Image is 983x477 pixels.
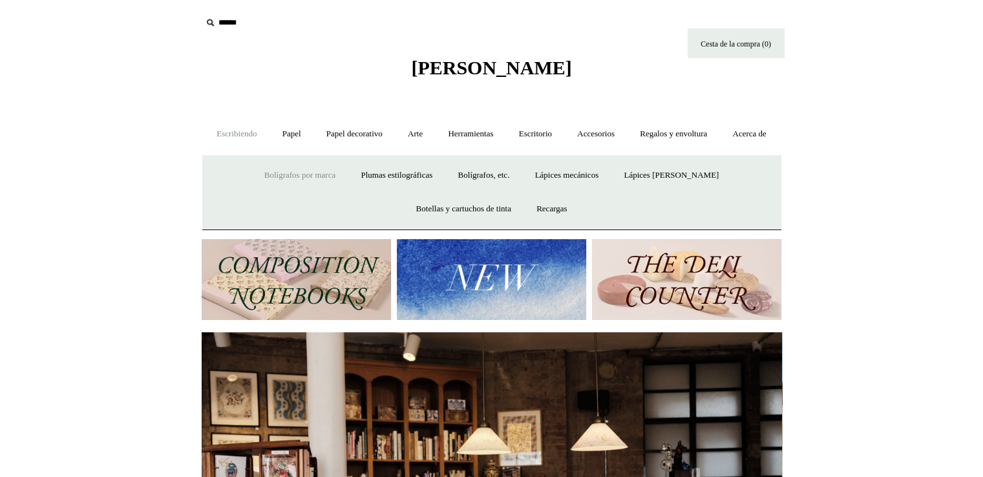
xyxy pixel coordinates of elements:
a: Papel [271,117,313,151]
a: Regalos y envoltura [628,117,719,151]
font: Regalos y envoltura [640,129,707,138]
font: Herramientas [448,129,493,138]
font: Botellas y cartuchos de tinta [416,204,511,213]
a: [PERSON_NAME] [411,67,571,76]
font: Bolígrafos por marca [264,170,335,180]
a: Botellas y cartuchos de tinta [405,192,523,226]
font: Plumas estilográficas [361,170,432,180]
a: Escritorio [507,117,564,151]
font: Escritorio [519,129,552,138]
a: Accesorios [565,117,626,151]
img: Nuevo.jpg__PID:f73bdf93-380a-4a35-bcfe-7823039498e1 [397,239,586,320]
font: Escribiendo [217,129,257,138]
a: Acerca de [721,117,777,151]
a: Recargas [525,192,578,226]
font: Lápices [PERSON_NAME] [624,170,719,180]
a: Papel decorativo [315,117,394,151]
img: El mostrador de delicatessen [592,239,781,320]
a: Lápices [PERSON_NAME] [612,158,730,193]
font: Accesorios [577,129,615,138]
a: Bolígrafos por marca [253,158,347,193]
font: Acerca de [732,129,766,138]
a: Cesta de la compra (0) [688,28,785,58]
a: Herramientas [436,117,505,151]
a: Bolígrafos, etc. [447,158,522,193]
font: Recargas [536,204,567,213]
font: Arte [408,129,423,138]
a: Plumas estilográficas [349,158,444,193]
a: Escribiendo [205,117,268,151]
img: 202302 Libros de composición.jpg__PID:69722ee6-fa44-49dd-a067-31375e5d54ec [202,239,391,320]
font: Lápices mecánicos [535,170,599,180]
a: Arte [396,117,434,151]
a: Lápices mecánicos [523,158,611,193]
font: Papel [282,129,301,138]
font: Cesta de la compra (0) [701,39,771,48]
font: Bolígrafos, etc. [458,170,510,180]
font: [PERSON_NAME] [411,57,571,78]
font: Papel decorativo [326,129,383,138]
